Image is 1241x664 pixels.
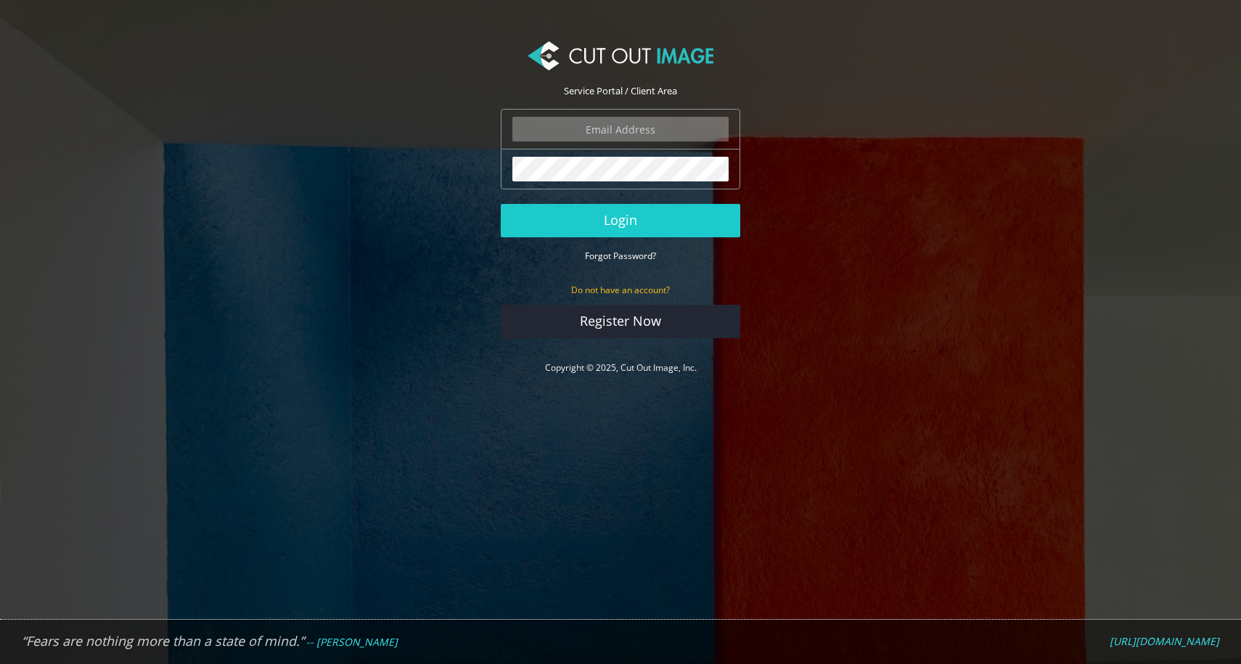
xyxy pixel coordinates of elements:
a: [URL][DOMAIN_NAME] [1110,635,1219,648]
img: Cut Out Image [528,41,713,70]
em: -- [PERSON_NAME] [306,635,398,649]
a: Register Now [501,305,740,338]
a: Forgot Password? [585,249,656,262]
small: Do not have an account? [571,284,670,296]
a: Copyright © 2025, Cut Out Image, Inc. [545,361,697,374]
em: [URL][DOMAIN_NAME] [1110,634,1219,648]
span: Service Portal / Client Area [564,84,677,97]
small: Forgot Password? [585,250,656,262]
input: Email Address [512,117,729,142]
em: “Fears are nothing more than a state of mind.” [22,632,304,649]
button: Login [501,204,740,237]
